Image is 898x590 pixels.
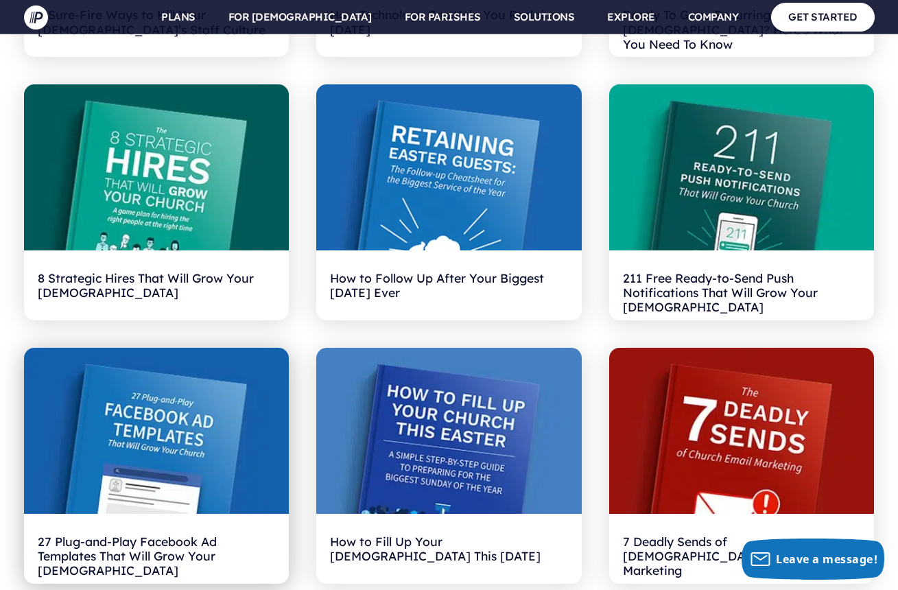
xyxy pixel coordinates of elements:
h2: Ready To Grow Recurring Giving At Your [DEMOGRAPHIC_DATA]? Here’s What You Need To Know [623,1,861,43]
a: 27 Plug-and-Play Facebook Ad Templates That Will Grow Your [DEMOGRAPHIC_DATA] [24,348,290,584]
h2: 8 Strategic Hires That Will Grow Your [DEMOGRAPHIC_DATA] [38,264,276,307]
h2: 7 Deadly Sends of [DEMOGRAPHIC_DATA] Email Marketing [623,528,861,570]
h2: How to Fill Up Your [DEMOGRAPHIC_DATA] This [DATE] [330,528,568,570]
a: 7 Deadly Sends of [DEMOGRAPHIC_DATA] Email Marketing [609,348,875,584]
h2: How to Follow Up After Your Biggest [DATE] Ever [330,264,568,307]
button: Leave a message! [742,539,884,580]
a: 8 Strategic Hires That Will Grow Your [DEMOGRAPHIC_DATA] [24,84,290,320]
h2: 27 Plug-and-Play Facebook Ad Templates That Will Grow Your [DEMOGRAPHIC_DATA] [38,528,276,570]
a: How to Follow Up After Your Biggest [DATE] Ever [316,84,582,320]
a: GET STARTED [771,3,875,31]
a: 211 Free Ready-to-Send Push Notifications That Will Grow Your [DEMOGRAPHIC_DATA] [609,84,875,320]
a: How to Fill Up Your [DEMOGRAPHIC_DATA] This [DATE] [316,348,582,584]
h2: 211 Free Ready-to-Send Push Notifications That Will Grow Your [DEMOGRAPHIC_DATA] [623,264,861,307]
span: Leave a message! [776,552,877,567]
